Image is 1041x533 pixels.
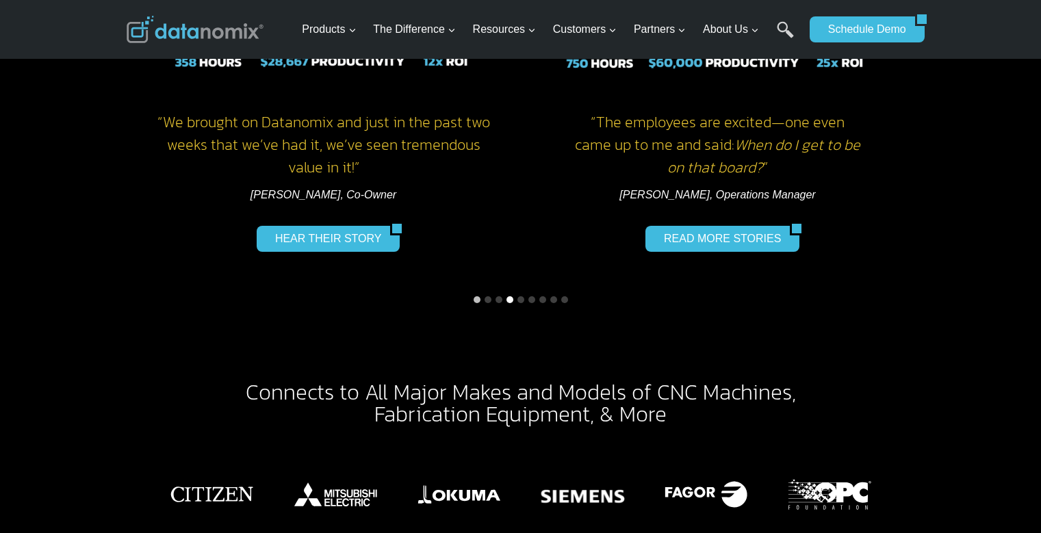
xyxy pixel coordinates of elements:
[810,16,915,42] a: Schedule Demo
[658,462,755,526] img: Datanomix Production Monitoring Software + Fagor
[528,296,535,303] button: Go to slide 6
[287,462,384,526] div: 8 of 15
[517,296,524,303] button: Go to slide 5
[506,296,513,303] button: Go to slide 4
[534,462,631,526] img: Datanomix Production Monitoring Software + Simens
[308,169,361,181] span: State/Region
[474,296,480,303] button: Go to slide 1
[153,305,174,315] a: Terms
[296,8,803,52] nav: Primary Navigation
[302,21,356,38] span: Products
[658,462,755,526] div: 11 of 15
[308,1,352,13] span: Last Name
[308,57,370,69] span: Phone number
[411,462,508,526] img: Datanomix Production Monitoring Software + Okuma
[246,376,792,408] mark: Connects to All Major Makes and Models of CNC Machines
[127,16,264,43] img: Datanomix
[127,294,915,305] ul: Select a slide to show
[539,296,546,303] button: Go to slide 7
[667,133,860,179] em: When do I get to be on that board?
[287,462,384,526] img: Datanomix Production Monitoring Software + Mitsubishi Electric
[535,111,901,179] h4: “ The employees are excited—one even came up to me and said: ”
[550,296,557,303] button: Go to slide 8
[534,462,631,526] div: 10 of 15
[485,296,491,303] button: Go to slide 2
[257,226,391,252] a: HEAR THEIR STORY
[140,111,507,179] h4: “ We brought on Datanomix and just in the past two weeks that we’ve had it, we’ve seen tremendous...
[781,462,878,526] img: Datanomix Production Monitoring Software + OPC Foundation
[164,462,261,526] img: Datanomix Production Monitoring Software + Citizen CNC
[411,462,508,526] div: 9 of 15
[781,462,878,526] div: 12 of 15
[250,189,396,200] em: [PERSON_NAME], Co-Owner
[634,21,686,38] span: Partners
[473,21,536,38] span: Resources
[703,21,759,38] span: About Us
[553,21,617,38] span: Customers
[373,21,456,38] span: The Difference
[7,291,227,526] iframe: Popup CTA
[198,381,844,425] h2: , Fabrication Equipment, & More
[186,305,231,315] a: Privacy Policy
[561,296,568,303] button: Go to slide 9
[619,189,815,200] em: [PERSON_NAME], Operations Manager
[777,21,794,52] a: Search
[164,462,261,526] div: 7 of 15
[645,226,790,252] a: READ MORE STORIES
[496,296,502,303] button: Go to slide 3
[164,462,878,526] div: Photo Gallery Carousel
